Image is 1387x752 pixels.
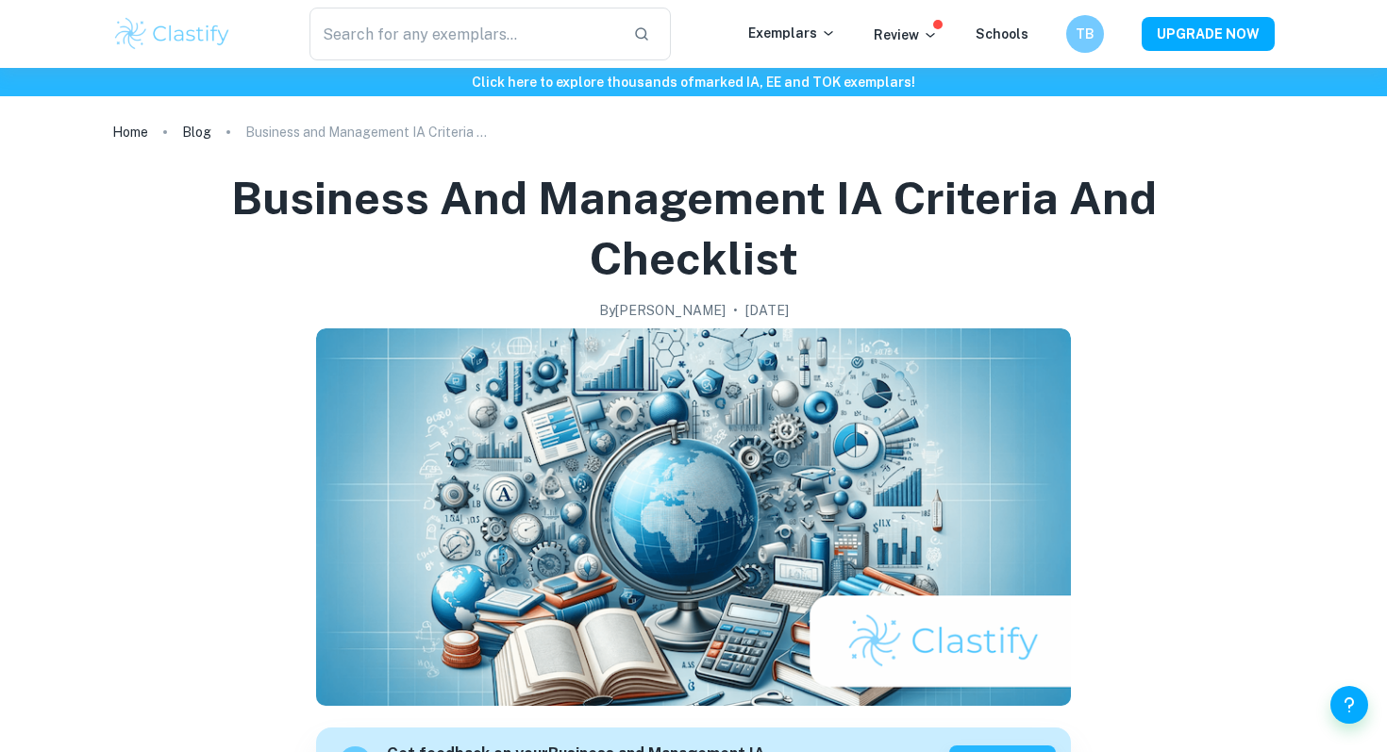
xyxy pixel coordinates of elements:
a: Schools [976,26,1028,42]
h6: TB [1075,24,1096,44]
p: Exemplars [748,23,836,43]
a: Blog [182,119,211,145]
button: Help and Feedback [1330,686,1368,724]
p: Review [874,25,938,45]
h1: Business and Management IA Criteria and Checklist [135,168,1252,289]
img: Clastify logo [112,15,232,53]
button: TB [1066,15,1104,53]
p: • [733,300,738,321]
h6: Click here to explore thousands of marked IA, EE and TOK exemplars ! [4,72,1383,92]
img: Business and Management IA Criteria and Checklist cover image [316,328,1071,706]
h2: By [PERSON_NAME] [599,300,726,321]
a: Home [112,119,148,145]
button: UPGRADE NOW [1142,17,1275,51]
h2: [DATE] [745,300,789,321]
p: Business and Management IA Criteria and Checklist [245,122,491,142]
input: Search for any exemplars... [309,8,618,60]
